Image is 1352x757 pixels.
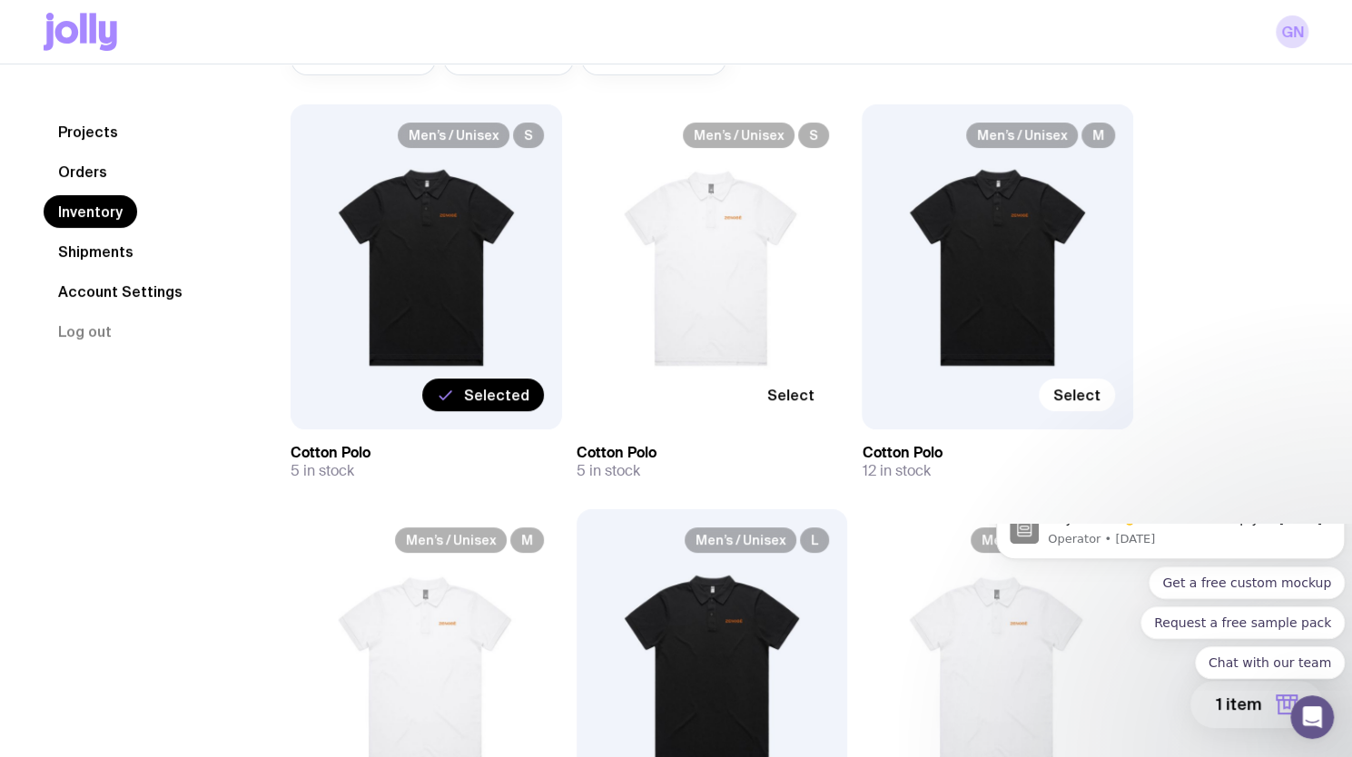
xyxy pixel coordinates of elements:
a: Inventory [44,195,137,228]
span: Men’s / Unisex [971,527,1082,553]
span: M [510,527,544,553]
span: 1 item [1216,693,1261,715]
span: Select [1053,386,1100,404]
span: 5 in stock [291,462,354,480]
button: Quick reply: Get a free custom mockup [160,43,356,75]
span: Men’s / Unisex [685,527,796,553]
span: 12 in stock [862,462,930,480]
span: S [798,123,829,148]
span: Selected [464,386,529,404]
span: M [1081,123,1115,148]
a: GN [1276,15,1308,48]
button: Quick reply: Chat with our team [206,123,356,155]
a: Shipments [44,235,148,268]
div: Quick reply options [7,43,356,155]
span: 5 in stock [577,462,640,480]
iframe: Intercom live chat [1290,695,1334,739]
span: Men’s / Unisex [398,123,509,148]
span: L [800,527,829,553]
p: Message from Operator, sent 10w ago [59,7,342,24]
button: Log out [44,315,126,348]
a: Account Settings [44,275,197,308]
button: 1 item [1190,681,1323,728]
h3: Cotton Polo [862,444,1133,462]
iframe: Intercom notifications message [989,524,1352,690]
span: Men’s / Unisex [966,123,1078,148]
span: Men’s / Unisex [395,527,507,553]
a: Orders [44,155,122,188]
h3: Cotton Polo [291,444,562,462]
span: S [513,123,544,148]
h3: Cotton Polo [577,444,848,462]
a: Projects [44,115,133,148]
button: Quick reply: Request a free sample pack [152,83,356,115]
span: Men’s / Unisex [683,123,794,148]
span: Select [767,386,814,404]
